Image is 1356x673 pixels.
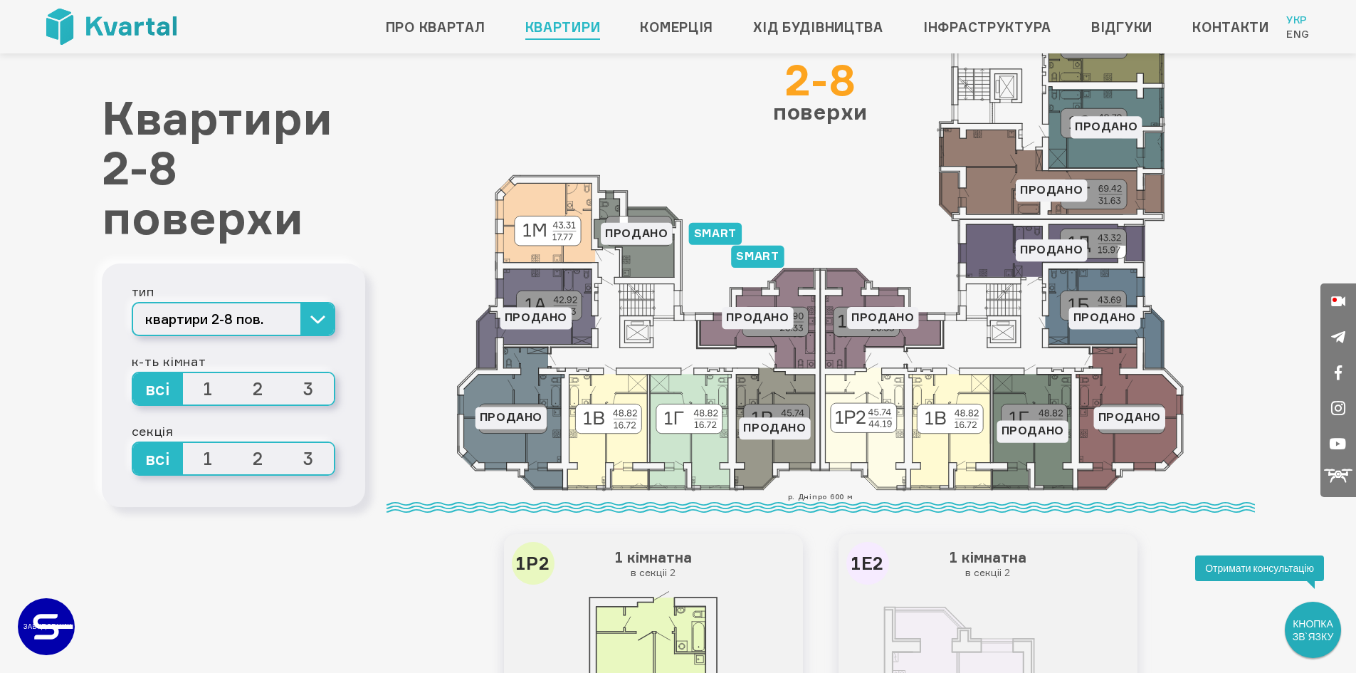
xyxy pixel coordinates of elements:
div: тип [132,281,335,302]
div: поверхи [773,58,868,122]
small: в секціі 2 [853,566,1123,579]
span: всі [133,373,184,405]
div: 2-8 [773,58,868,101]
div: к-ть кімнат [132,350,335,372]
div: секція [132,420,335,442]
a: Хід будівництва [753,16,883,38]
div: р. Дніпро 600 м [387,491,1255,513]
div: 1Р2 [512,542,555,585]
span: 1 [183,373,233,405]
a: Eng [1286,27,1310,41]
a: Відгуки [1091,16,1152,38]
h3: 1 кімнатна [850,546,1126,583]
div: КНОПКА ЗВ`ЯЗКУ [1286,603,1340,657]
button: квартири 2-8 пов. [132,302,335,336]
span: 3 [283,443,334,474]
a: Про квартал [386,16,485,38]
a: Укр [1286,13,1310,27]
span: всі [133,443,184,474]
a: Інфраструктура [923,16,1051,38]
h1: Квартири 2-8 поверхи [102,93,365,242]
a: Контакти [1192,16,1269,38]
text: ЗАБУДОВНИК [23,622,72,630]
h3: 1 кімнатна [515,546,792,583]
span: 2 [233,373,284,405]
a: Квартири [525,16,601,38]
a: ЗАБУДОВНИК [18,598,75,655]
small: в секціі 2 [519,566,788,579]
span: 3 [283,373,334,405]
div: 1Е2 [846,542,889,585]
img: Kvartal [46,9,177,45]
a: Комерція [640,16,713,38]
span: 1 [183,443,233,474]
span: 2 [233,443,284,474]
div: Отримати консультацію [1195,555,1324,581]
